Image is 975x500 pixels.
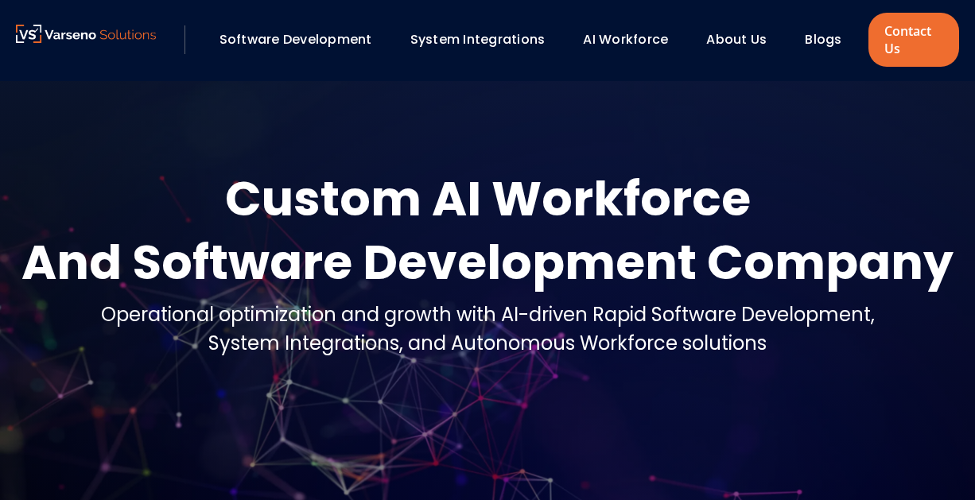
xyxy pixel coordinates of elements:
[101,300,875,329] div: Operational optimization and growth with AI-driven Rapid Software Development,
[212,26,394,53] div: Software Development
[410,30,546,48] a: System Integrations
[16,25,156,43] img: Varseno Solutions – Product Engineering & IT Services
[21,167,954,231] div: Custom AI Workforce
[219,30,372,48] a: Software Development
[698,26,789,53] div: About Us
[797,26,864,53] div: Blogs
[101,329,875,358] div: System Integrations, and Autonomous Workforce solutions
[868,13,959,67] a: Contact Us
[16,24,156,56] a: Varseno Solutions – Product Engineering & IT Services
[402,26,568,53] div: System Integrations
[805,30,841,48] a: Blogs
[583,30,668,48] a: AI Workforce
[21,231,954,294] div: And Software Development Company
[575,26,690,53] div: AI Workforce
[706,30,767,48] a: About Us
